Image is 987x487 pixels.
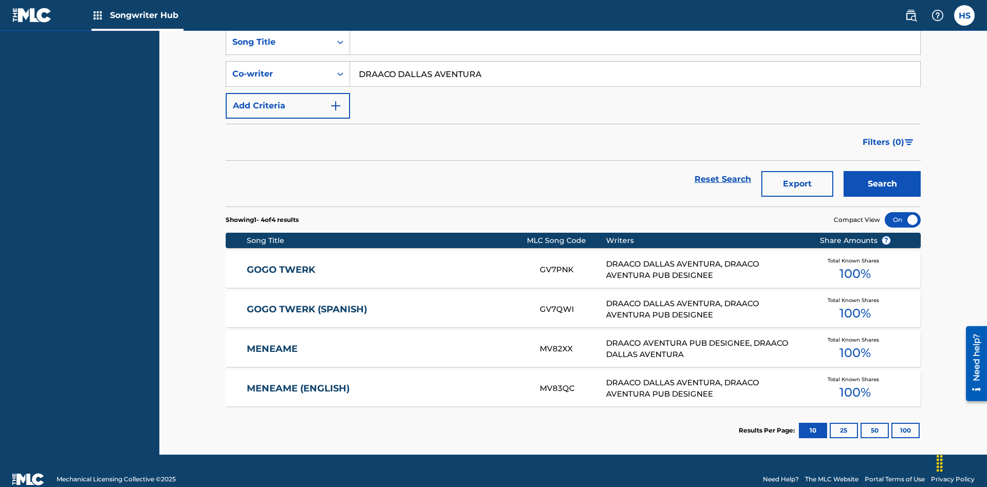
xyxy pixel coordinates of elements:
[805,475,858,484] a: The MLC Website
[844,171,921,197] button: Search
[247,343,526,355] a: MENEAME
[828,257,883,265] span: Total Known Shares
[958,322,987,406] iframe: Resource Center
[839,344,871,362] span: 100 %
[226,29,921,207] form: Search Form
[861,423,889,438] button: 50
[540,343,606,355] div: MV82XX
[865,475,925,484] a: Portal Terms of Use
[247,235,527,246] div: Song Title
[527,235,606,246] div: MLC Song Code
[839,265,871,283] span: 100 %
[92,9,104,22] img: Top Rightsholders
[931,9,944,22] img: help
[891,423,920,438] button: 100
[606,258,804,282] div: DRAACO DALLAS AVENTURA, DRAACO AVENTURA PUB DESIGNEE
[247,264,526,276] a: GOGO TWERK
[931,448,948,479] div: Drag
[954,5,975,26] div: User Menu
[761,171,833,197] button: Export
[232,68,325,80] div: Co-writer
[828,376,883,383] span: Total Known Shares
[606,235,804,246] div: Writers
[57,475,176,484] span: Mechanical Licensing Collective © 2025
[232,36,325,48] div: Song Title
[834,215,880,224] span: Compact View
[540,304,606,315] div: GV7QWI
[905,9,917,22] img: search
[820,235,891,246] span: Share Amounts
[689,168,756,191] a: Reset Search
[936,438,987,487] iframe: Chat Widget
[247,304,526,315] a: GOGO TWERK (SPANISH)
[828,336,883,344] span: Total Known Shares
[863,136,904,148] span: Filters ( 0 )
[763,475,799,484] a: Need Help?
[606,377,804,400] div: DRAACO DALLAS AVENTURA, DRAACO AVENTURA PUB DESIGNEE
[839,304,871,323] span: 100 %
[12,473,44,485] img: logo
[931,475,975,484] a: Privacy Policy
[901,5,921,26] a: Public Search
[540,264,606,276] div: GV7PNK
[839,383,871,402] span: 100 %
[12,8,52,23] img: MLC Logo
[905,139,913,145] img: filter
[856,129,921,155] button: Filters (0)
[828,296,883,304] span: Total Known Shares
[927,5,948,26] div: Help
[540,383,606,395] div: MV83QC
[882,236,890,245] span: ?
[330,100,342,112] img: 9d2ae6d4665cec9f34b9.svg
[110,9,184,21] span: Songwriter Hub
[739,426,797,435] p: Results Per Page:
[606,298,804,321] div: DRAACO DALLAS AVENTURA, DRAACO AVENTURA PUB DESIGNEE
[606,338,804,361] div: DRAACO AVENTURA PUB DESIGNEE, DRAACO DALLAS AVENTURA
[830,423,858,438] button: 25
[799,423,827,438] button: 10
[226,215,299,224] p: Showing 1 - 4 of 4 results
[247,383,526,395] a: MENEAME (ENGLISH)
[226,93,350,119] button: Add Criteria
